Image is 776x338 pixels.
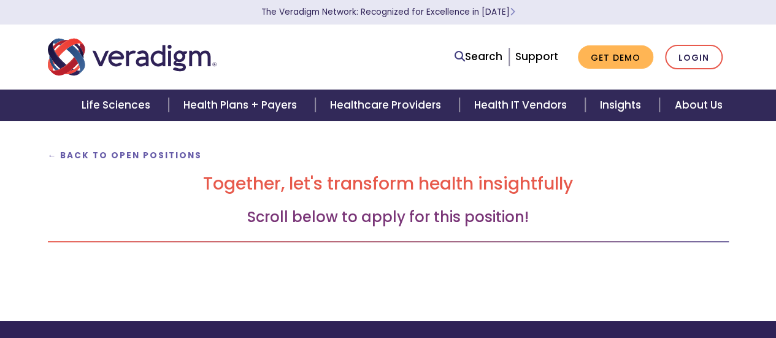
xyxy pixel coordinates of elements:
[659,90,737,121] a: About Us
[48,37,217,77] img: Veradigm logo
[48,150,202,161] a: ← Back to Open Positions
[455,48,502,65] a: Search
[510,6,515,18] span: Learn More
[315,90,459,121] a: Healthcare Providers
[261,6,515,18] a: The Veradigm Network: Recognized for Excellence in [DATE]Learn More
[48,174,729,194] h2: Together, let's transform health insightfully
[459,90,585,121] a: Health IT Vendors
[67,90,169,121] a: Life Sciences
[585,90,659,121] a: Insights
[665,45,723,70] a: Login
[48,209,729,226] h3: Scroll below to apply for this position!
[169,90,315,121] a: Health Plans + Payers
[578,45,653,69] a: Get Demo
[515,49,558,64] a: Support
